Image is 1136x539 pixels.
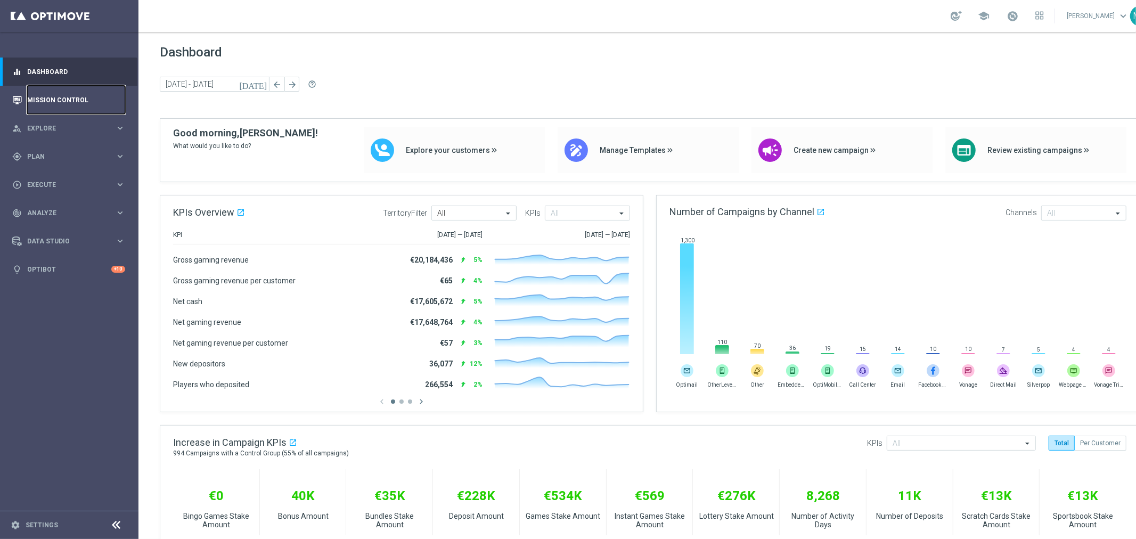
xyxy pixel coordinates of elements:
a: Optibot [27,255,111,283]
div: Data Studio [12,236,115,246]
span: Explore [27,125,115,132]
i: person_search [12,124,22,133]
span: Execute [27,182,115,188]
div: Execute [12,180,115,190]
button: lightbulb Optibot +10 [12,265,126,274]
a: Mission Control [27,86,125,114]
div: Plan [12,152,115,161]
a: Dashboard [27,58,125,86]
button: track_changes Analyze keyboard_arrow_right [12,209,126,217]
div: Mission Control [12,86,125,114]
div: Analyze [12,208,115,218]
i: keyboard_arrow_right [115,236,125,246]
i: equalizer [12,67,22,77]
i: keyboard_arrow_right [115,123,125,133]
i: gps_fixed [12,152,22,161]
div: +10 [111,266,125,273]
i: play_circle_outline [12,180,22,190]
a: Settings [26,522,58,528]
span: keyboard_arrow_down [1117,10,1129,22]
a: [PERSON_NAME]keyboard_arrow_down [1066,8,1130,24]
button: person_search Explore keyboard_arrow_right [12,124,126,133]
i: keyboard_arrow_right [115,208,125,218]
i: keyboard_arrow_right [115,179,125,190]
div: Explore [12,124,115,133]
span: Data Studio [27,238,115,244]
i: keyboard_arrow_right [115,151,125,161]
button: gps_fixed Plan keyboard_arrow_right [12,152,126,161]
div: Dashboard [12,58,125,86]
button: play_circle_outline Execute keyboard_arrow_right [12,181,126,189]
i: track_changes [12,208,22,218]
button: equalizer Dashboard [12,68,126,76]
i: lightbulb [12,265,22,274]
span: Plan [27,153,115,160]
span: Analyze [27,210,115,216]
button: Mission Control [12,96,126,104]
i: settings [11,520,20,530]
button: Data Studio keyboard_arrow_right [12,237,126,246]
span: school [978,10,990,22]
div: Optibot [12,255,125,283]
